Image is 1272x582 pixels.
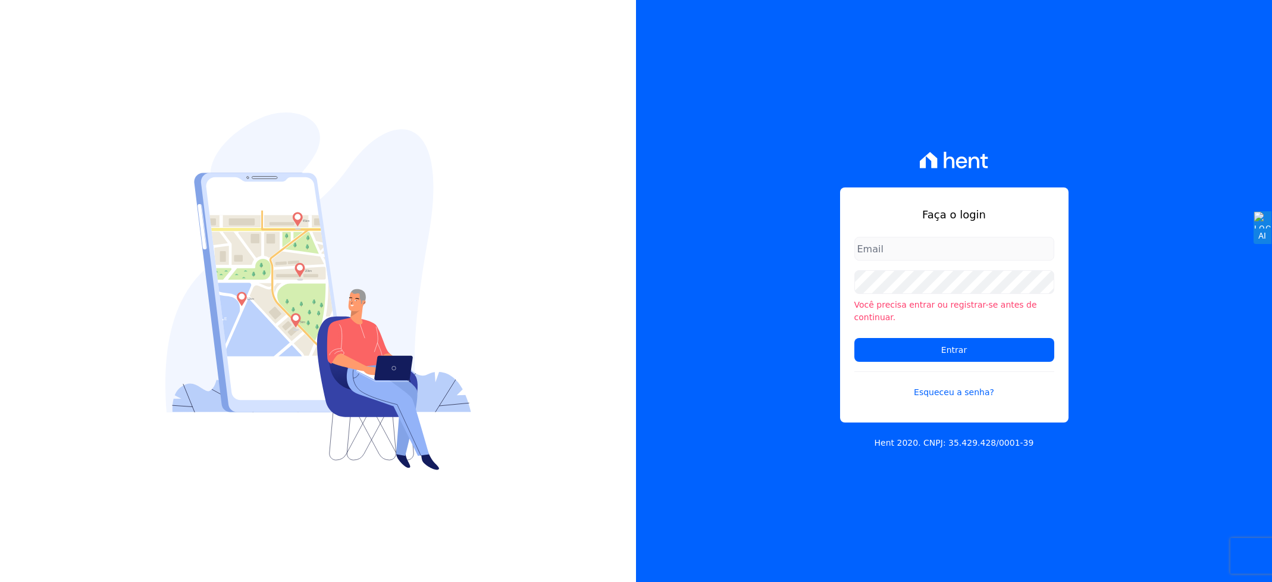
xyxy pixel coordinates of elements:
[854,206,1054,223] h1: Faça o login
[854,237,1054,261] input: Email
[854,338,1054,362] input: Entrar
[854,299,1054,324] li: Você precisa entrar ou registrar-se antes de continuar.
[854,371,1054,399] a: Esqueceu a senha?
[165,112,471,470] img: Login
[875,437,1034,449] p: Hent 2020. CNPJ: 35.429.428/0001-39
